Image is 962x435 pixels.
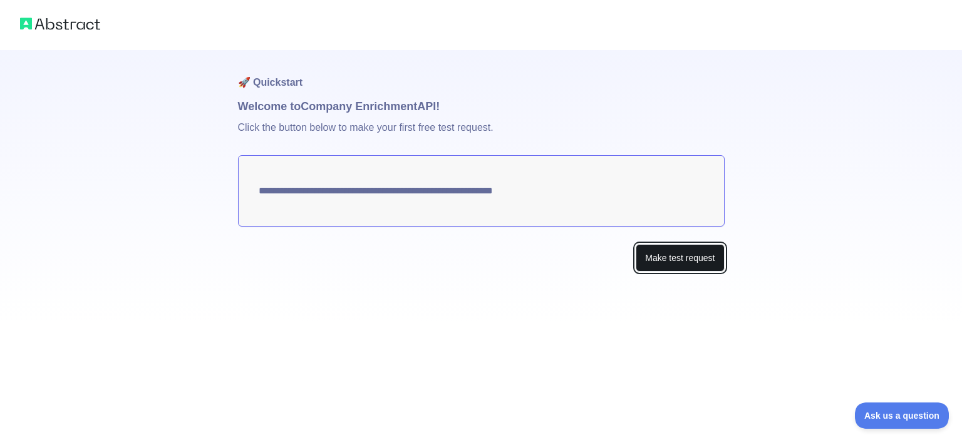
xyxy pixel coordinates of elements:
[238,50,725,98] h1: 🚀 Quickstart
[636,244,724,272] button: Make test request
[238,98,725,115] h1: Welcome to Company Enrichment API!
[855,402,949,429] iframe: Toggle Customer Support
[20,15,100,33] img: Abstract logo
[238,115,725,155] p: Click the button below to make your first free test request.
